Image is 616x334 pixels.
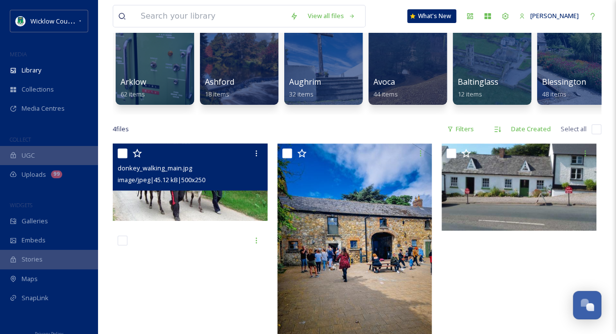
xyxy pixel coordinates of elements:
[118,175,205,184] span: image/jpeg | 45.12 kB | 500 x 250
[113,124,129,134] span: 4 file s
[506,119,556,139] div: Date Created
[373,90,398,98] span: 44 items
[30,16,99,25] span: Wicklow County Council
[458,77,498,98] a: Baltinglass12 items
[514,6,584,25] a: [PERSON_NAME]
[458,76,498,87] span: Baltinglass
[407,9,456,23] a: What's New
[121,90,145,98] span: 62 items
[289,77,321,98] a: Aughrim32 items
[530,11,579,20] span: [PERSON_NAME]
[22,236,46,245] span: Embeds
[10,136,31,143] span: COLLECT
[542,90,567,98] span: 48 items
[205,76,234,87] span: Ashford
[121,76,146,87] span: Arklow
[561,124,587,134] span: Select all
[205,77,234,98] a: Ashford18 items
[51,170,62,178] div: 99
[303,6,360,25] a: View all files
[22,293,49,303] span: SnapLink
[22,151,35,160] span: UGC
[542,77,586,98] a: Blessington48 items
[373,76,395,87] span: Avoca
[22,66,41,75] span: Library
[373,77,398,98] a: Avoca44 items
[442,143,596,231] img: Weavers Cottage Image Clonegal.jpg
[22,104,65,113] span: Media Centres
[22,85,54,94] span: Collections
[289,90,314,98] span: 32 items
[458,90,482,98] span: 12 items
[22,274,38,284] span: Maps
[289,76,321,87] span: Aughrim
[542,76,586,87] span: Blessington
[10,50,27,58] span: MEDIA
[442,119,479,139] div: Filters
[16,16,25,26] img: download%20(9).png
[205,90,229,98] span: 18 items
[22,255,43,264] span: Stories
[121,77,146,98] a: Arklow62 items
[10,201,32,209] span: WIDGETS
[136,5,285,27] input: Search your library
[573,291,601,319] button: Open Chat
[118,164,192,172] span: donkey_walking_main.jpg
[22,216,48,226] span: Galleries
[22,170,46,179] span: Uploads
